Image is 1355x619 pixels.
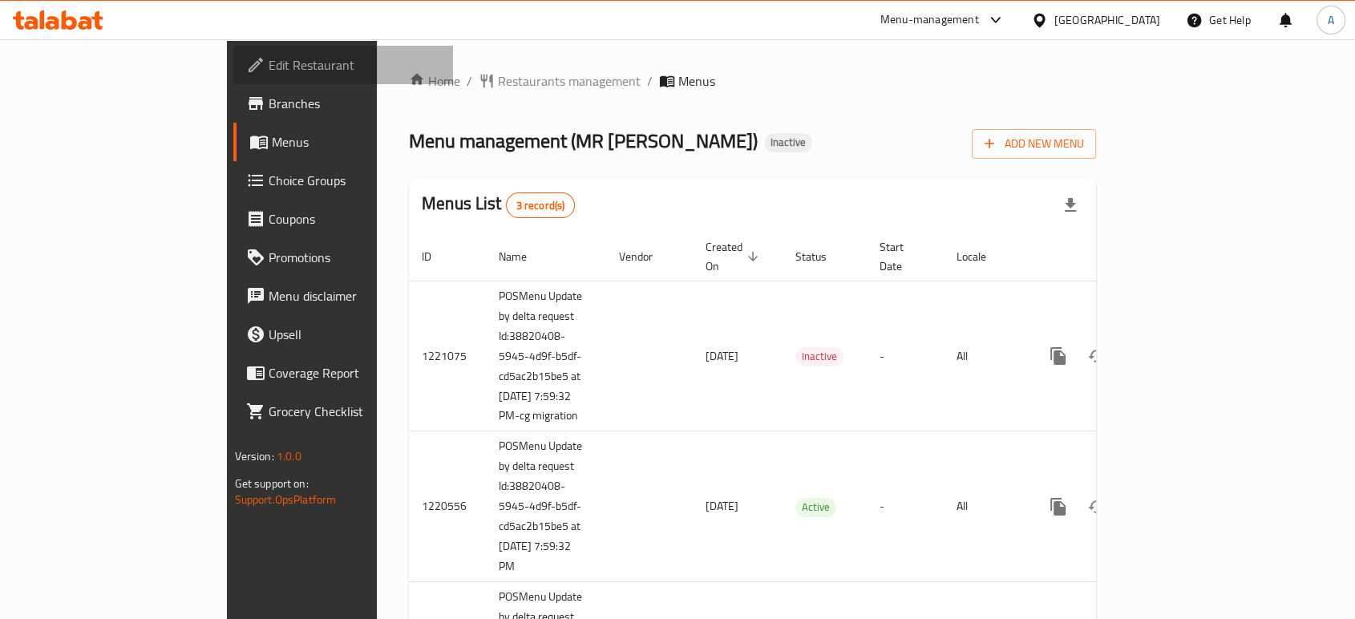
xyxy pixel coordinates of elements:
a: Grocery Checklist [233,392,453,431]
div: Export file [1051,186,1090,225]
span: Active [795,498,836,516]
span: Coupons [269,209,440,229]
div: [GEOGRAPHIC_DATA] [1054,11,1160,29]
span: Edit Restaurant [269,55,440,75]
span: Upsell [269,325,440,344]
span: Inactive [764,136,812,149]
div: Active [795,498,836,517]
span: Inactive [795,347,843,366]
a: Coupons [233,200,453,238]
nav: breadcrumb [409,71,1096,91]
a: Menu disclaimer [233,277,453,315]
span: Add New Menu [985,134,1083,154]
h2: Menus List [422,192,575,218]
td: All [944,431,1026,582]
span: Menus [272,132,440,152]
td: POSMenu Update by delta request Id:38820408-5945-4d9f-b5df-cd5ac2b15be5 at [DATE] 7:59:32 PM [486,431,606,582]
span: Created On [706,237,763,276]
span: Grocery Checklist [269,402,440,421]
span: Branches [269,94,440,113]
span: Restaurants management [498,71,641,91]
span: A [1328,11,1334,29]
button: Add New Menu [972,129,1096,159]
td: All [944,281,1026,431]
span: Status [795,247,847,266]
a: Upsell [233,315,453,354]
a: Branches [233,84,453,123]
a: Support.OpsPlatform [235,489,337,510]
a: Restaurants management [479,71,641,91]
button: Change Status [1078,337,1116,375]
a: Coverage Report [233,354,453,392]
span: Name [499,247,548,266]
span: Menu disclaimer [269,286,440,305]
a: Choice Groups [233,161,453,200]
span: Menus [678,71,715,91]
td: - [867,281,944,431]
span: Choice Groups [269,171,440,190]
span: Promotions [269,248,440,267]
span: 3 record(s) [507,198,575,213]
div: Menu-management [880,10,979,30]
span: Coverage Report [269,363,440,382]
span: Menu management ( MR [PERSON_NAME] ) [409,123,758,159]
span: [DATE] [706,496,738,516]
span: Version: [235,446,274,467]
a: Edit Restaurant [233,46,453,84]
li: / [647,71,653,91]
div: Inactive [764,133,812,152]
span: 1.0.0 [277,446,301,467]
span: Get support on: [235,473,309,494]
span: Vendor [619,247,673,266]
span: Locale [957,247,1007,266]
a: Promotions [233,238,453,277]
a: Menus [233,123,453,161]
li: / [467,71,472,91]
span: [DATE] [706,346,738,366]
th: Actions [1026,233,1206,281]
button: more [1039,337,1078,375]
button: more [1039,488,1078,526]
span: Start Date [880,237,924,276]
span: ID [422,247,452,266]
td: - [867,431,944,582]
button: Change Status [1078,488,1116,526]
td: POSMenu Update by delta request Id:38820408-5945-4d9f-b5df-cd5ac2b15be5 at [DATE] 7:59:32 PM-cg m... [486,281,606,431]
